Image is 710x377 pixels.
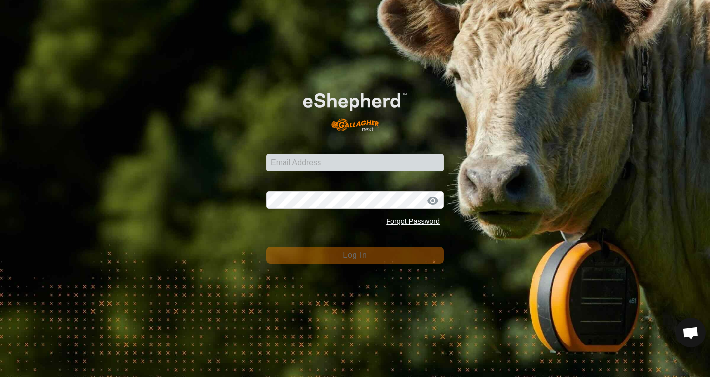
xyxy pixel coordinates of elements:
span: Log In [343,251,367,259]
div: Open chat [676,318,706,347]
button: Log In [266,247,444,264]
input: Email Address [266,154,444,171]
img: E-shepherd Logo [284,78,426,138]
a: Forgot Password [386,217,440,225]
